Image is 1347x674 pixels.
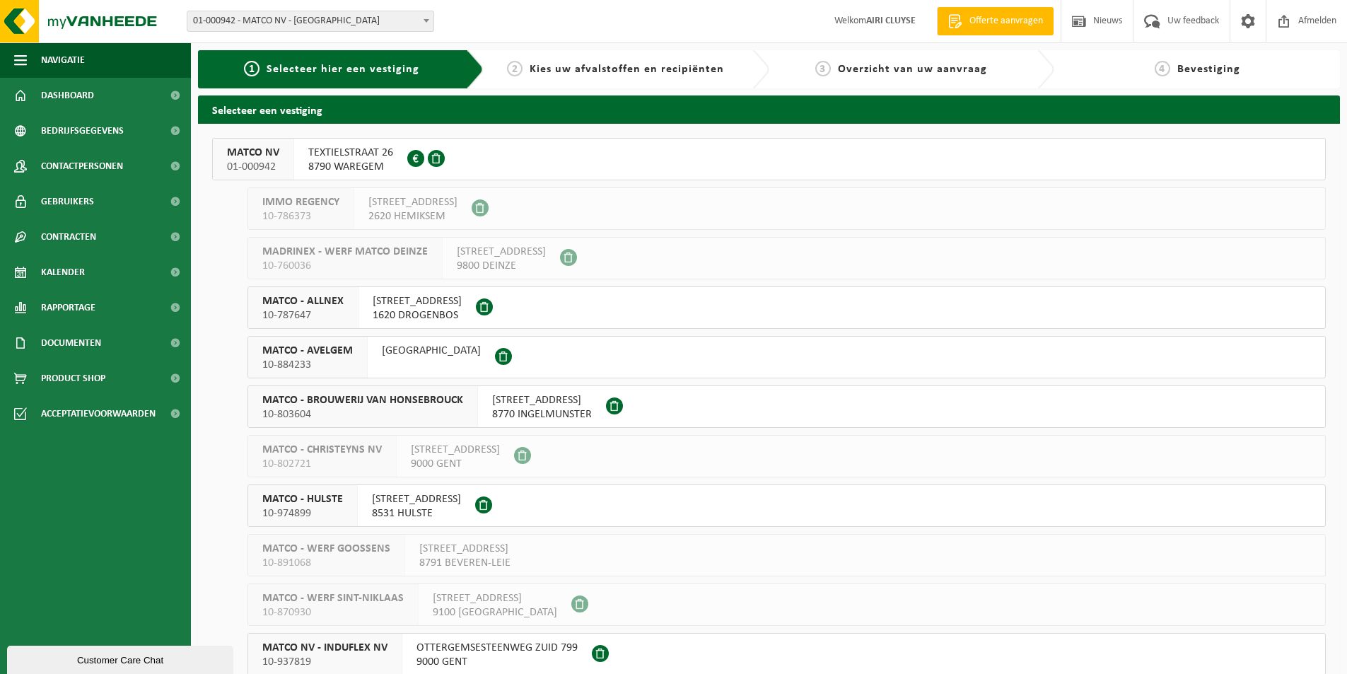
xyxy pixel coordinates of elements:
button: MATCO - AVELGEM 10-884233 [GEOGRAPHIC_DATA] [247,336,1326,378]
h2: Selecteer een vestiging [198,95,1340,123]
span: 10-870930 [262,605,404,620]
span: Product Shop [41,361,105,396]
span: 10-974899 [262,506,343,521]
span: TEXTIELSTRAAT 26 [308,146,393,160]
span: MATCO - BROUWERIJ VAN HONSEBROUCK [262,393,463,407]
span: 9100 [GEOGRAPHIC_DATA] [433,605,557,620]
span: MATCO - CHRISTEYNS NV [262,443,382,457]
span: 9800 DEINZE [457,259,546,273]
button: MATCO - ALLNEX 10-787647 [STREET_ADDRESS]1620 DROGENBOS [247,286,1326,329]
span: [STREET_ADDRESS] [372,492,461,506]
span: 01-000942 - MATCO NV - WAREGEM [187,11,433,31]
span: Contactpersonen [41,149,123,184]
span: Acceptatievoorwaarden [41,396,156,431]
span: 10-802721 [262,457,382,471]
span: Selecteer hier een vestiging [267,64,419,75]
span: 2 [507,61,523,76]
span: 8790 WAREGEM [308,160,393,174]
span: 4 [1155,61,1170,76]
span: Contracten [41,219,96,255]
span: 1 [244,61,260,76]
span: MATCO NV - INDUFLEX NV [262,641,387,655]
span: Documenten [41,325,101,361]
span: 01-000942 - MATCO NV - WAREGEM [187,11,434,32]
span: [STREET_ADDRESS] [373,294,462,308]
button: MATCO NV 01-000942 TEXTIELSTRAAT 268790 WAREGEM [212,138,1326,180]
button: MATCO - BROUWERIJ VAN HONSEBROUCK 10-803604 [STREET_ADDRESS]8770 INGELMUNSTER [247,385,1326,428]
span: 10-803604 [262,407,463,422]
span: Bedrijfsgegevens [41,113,124,149]
span: MATCO - WERF GOOSSENS [262,542,390,556]
span: [STREET_ADDRESS] [419,542,511,556]
span: [STREET_ADDRESS] [368,195,457,209]
span: [GEOGRAPHIC_DATA] [382,344,481,358]
span: 10-884233 [262,358,353,372]
span: IMMO REGENCY [262,195,339,209]
span: 1620 DROGENBOS [373,308,462,323]
span: [STREET_ADDRESS] [411,443,500,457]
span: Overzicht van uw aanvraag [838,64,987,75]
span: 01-000942 [227,160,279,174]
span: Bevestiging [1177,64,1240,75]
span: Offerte aanvragen [966,14,1046,28]
span: 9000 GENT [416,655,578,669]
button: MATCO - HULSTE 10-974899 [STREET_ADDRESS]8531 HULSTE [247,484,1326,527]
span: [STREET_ADDRESS] [492,393,592,407]
span: MADRINEX - WERF MATCO DEINZE [262,245,428,259]
span: Rapportage [41,290,95,325]
span: Kalender [41,255,85,290]
span: MATCO - AVELGEM [262,344,353,358]
span: MATCO - HULSTE [262,492,343,506]
span: [STREET_ADDRESS] [433,591,557,605]
span: 3 [815,61,831,76]
span: MATCO - WERF SINT-NIKLAAS [262,591,404,605]
span: 8770 INGELMUNSTER [492,407,592,422]
span: OTTERGEMSESTEENWEG ZUID 799 [416,641,578,655]
a: Offerte aanvragen [937,7,1054,35]
span: Kies uw afvalstoffen en recipiënten [530,64,724,75]
span: [STREET_ADDRESS] [457,245,546,259]
span: 8791 BEVEREN-LEIE [419,556,511,570]
span: Dashboard [41,78,94,113]
span: 10-937819 [262,655,387,669]
span: Gebruikers [41,184,94,219]
span: 10-786373 [262,209,339,223]
iframe: chat widget [7,643,236,674]
span: 10-891068 [262,556,390,570]
span: MATCO - ALLNEX [262,294,344,308]
span: MATCO NV [227,146,279,160]
span: 8531 HULSTE [372,506,461,521]
span: Navigatie [41,42,85,78]
strong: AIRI CLUYSE [866,16,916,26]
span: 10-787647 [262,308,344,323]
span: 2620 HEMIKSEM [368,209,457,223]
span: 10-760036 [262,259,428,273]
span: 9000 GENT [411,457,500,471]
